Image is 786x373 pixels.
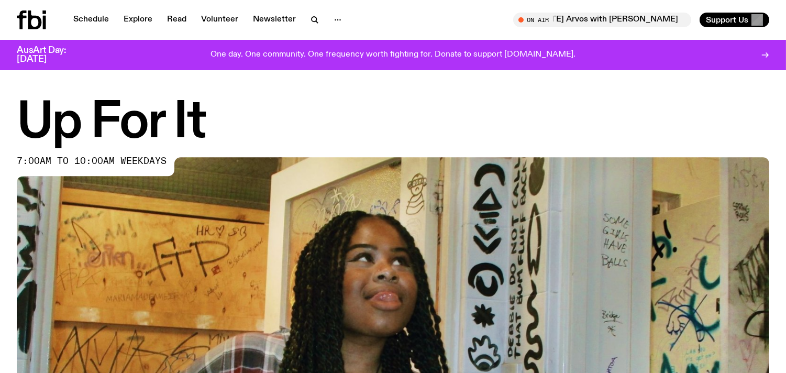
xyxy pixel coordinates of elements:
a: Read [161,13,193,27]
button: On Air[DATE] Arvos with [PERSON_NAME] [513,13,691,27]
p: One day. One community. One frequency worth fighting for. Donate to support [DOMAIN_NAME]. [211,50,575,60]
span: 7:00am to 10:00am weekdays [17,157,167,166]
a: Explore [117,13,159,27]
h1: Up For It [17,100,769,147]
button: Support Us [700,13,769,27]
h3: AusArt Day: [DATE] [17,46,84,64]
a: Volunteer [195,13,245,27]
a: Newsletter [247,13,302,27]
a: Schedule [67,13,115,27]
span: Support Us [706,15,748,25]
